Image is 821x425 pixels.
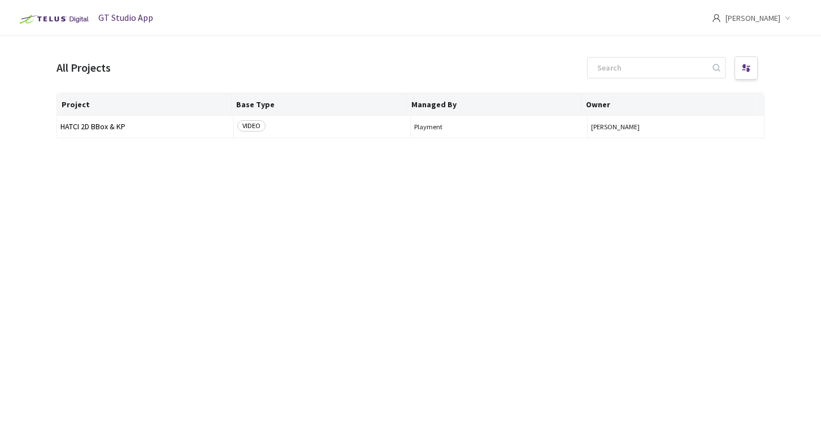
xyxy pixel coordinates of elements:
[407,93,581,116] th: Managed By
[57,93,232,116] th: Project
[590,58,711,78] input: Search
[60,122,230,131] span: HATCI 2D BBox & KP
[785,15,790,21] span: down
[57,60,111,76] div: All Projects
[581,93,756,116] th: Owner
[591,122,761,131] button: [PERSON_NAME]
[712,14,721,23] span: user
[14,10,92,28] img: Telus
[237,120,266,132] span: VIDEO
[232,93,406,116] th: Base Type
[98,12,153,23] span: GT Studio App
[414,122,584,131] span: Playment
